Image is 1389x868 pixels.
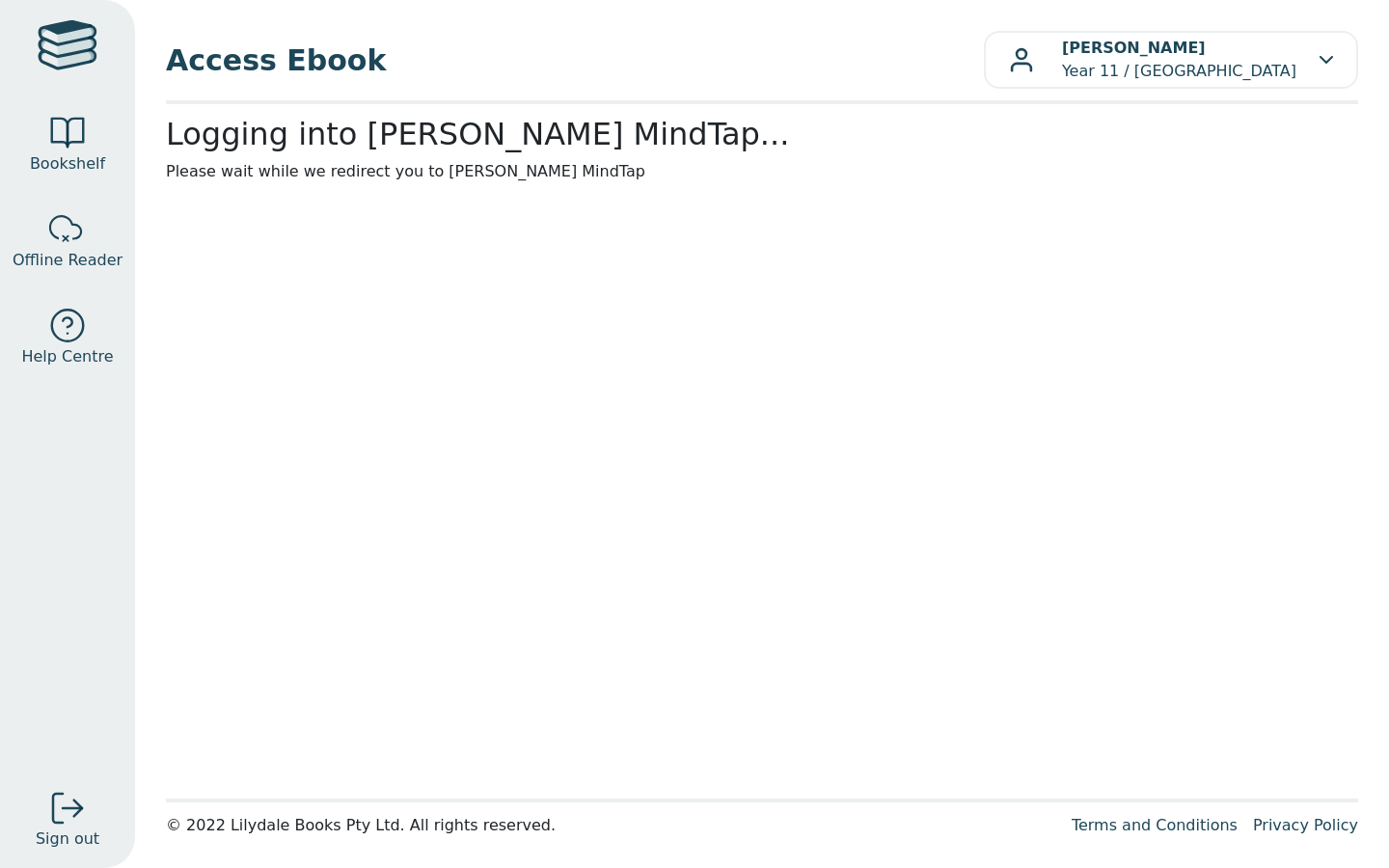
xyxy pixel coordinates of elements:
b: [PERSON_NAME] [1062,39,1206,57]
div: © 2022 Lilydale Books Pty Ltd. All rights reserved. [166,814,1056,837]
span: Bookshelf [30,152,105,176]
a: Terms and Conditions [1072,816,1238,834]
button: [PERSON_NAME]Year 11 / [GEOGRAPHIC_DATA] [984,31,1358,89]
span: Offline Reader [13,249,123,272]
p: Please wait while we redirect you to [PERSON_NAME] MindTap [166,160,1358,183]
span: Sign out [36,827,99,851]
a: Privacy Policy [1253,816,1358,834]
span: Help Centre [21,345,113,368]
h2: Logging into [PERSON_NAME] MindTap... [166,116,1358,152]
p: Year 11 / [GEOGRAPHIC_DATA] [1062,37,1296,83]
span: Access Ebook [166,39,984,82]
